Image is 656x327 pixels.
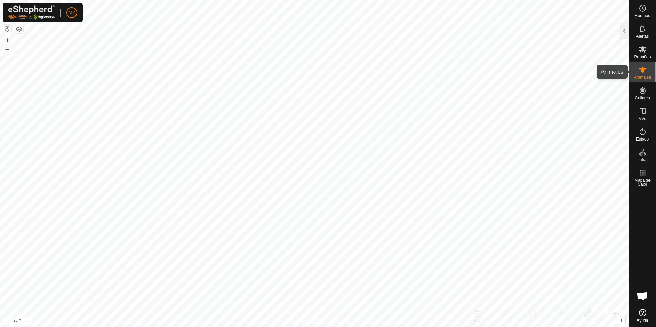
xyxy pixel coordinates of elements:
[3,36,11,44] button: +
[279,318,318,324] a: Política de Privacidad
[637,318,648,323] span: Ayuda
[635,96,650,100] span: Collares
[15,25,23,33] button: Capas del Mapa
[634,75,651,80] span: Animales
[636,34,649,38] span: Alertas
[629,306,656,325] a: Ayuda
[621,317,622,323] span: i
[638,158,646,162] span: Infra
[8,5,55,20] img: Logo Gallagher
[635,14,650,18] span: Horarios
[3,45,11,53] button: –
[634,55,651,59] span: Rebaños
[631,178,654,186] span: Mapa de Calor
[327,318,350,324] a: Contáctenos
[636,137,649,141] span: Estado
[632,286,653,306] div: Chat abierto
[68,9,75,16] span: M2
[3,25,11,33] button: Restablecer Mapa
[618,316,625,324] button: i
[639,117,646,121] span: VVs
